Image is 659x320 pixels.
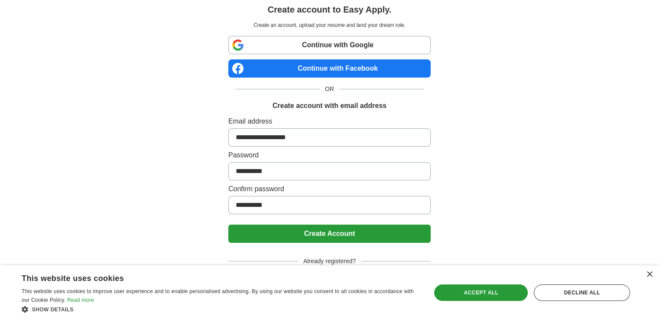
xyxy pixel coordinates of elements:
[534,284,630,301] div: Decline all
[32,307,74,313] span: Show details
[273,101,386,111] h1: Create account with email address
[268,3,392,16] h1: Create account to Easy Apply.
[67,297,94,303] a: Read more, opens a new window
[228,59,431,78] a: Continue with Facebook
[646,271,653,278] div: Close
[228,116,431,127] label: Email address
[228,225,431,243] button: Create Account
[434,284,528,301] div: Accept all
[228,36,431,54] a: Continue with Google
[22,305,419,313] div: Show details
[22,271,397,284] div: This website uses cookies
[228,150,431,160] label: Password
[230,21,429,29] p: Create an account, upload your resume and land your dream role.
[228,184,431,194] label: Confirm password
[320,85,339,94] span: OR
[298,257,361,266] span: Already registered?
[22,288,414,303] span: This website uses cookies to improve user experience and to enable personalised advertising. By u...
